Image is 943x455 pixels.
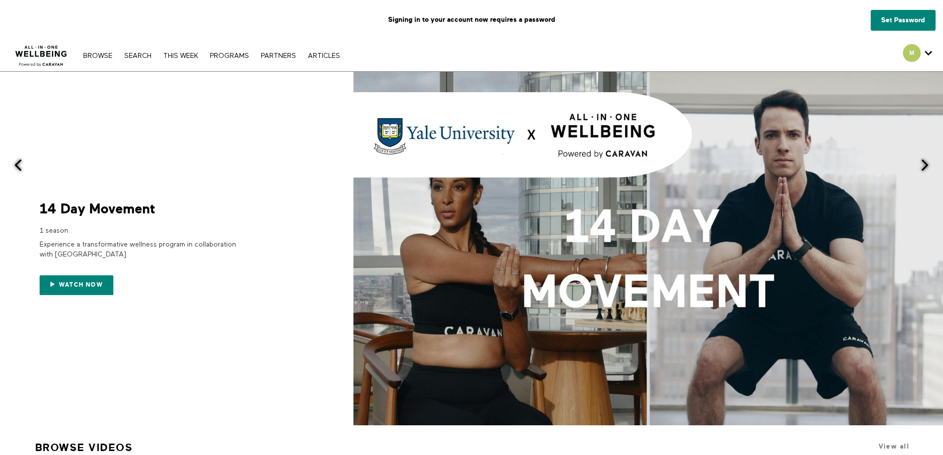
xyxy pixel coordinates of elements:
a: PROGRAMS [205,52,254,59]
a: ARTICLES [303,52,345,59]
a: View all [879,443,909,450]
a: Set Password [871,10,936,31]
nav: Primary [78,51,345,60]
img: CARAVAN [11,38,71,68]
a: PARTNERS [256,52,301,59]
a: Browse [78,52,117,59]
div: Secondary [895,40,940,71]
p: Signing in to your account now requires a password [7,7,936,32]
a: THIS WEEK [158,52,203,59]
a: Search [119,52,156,59]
